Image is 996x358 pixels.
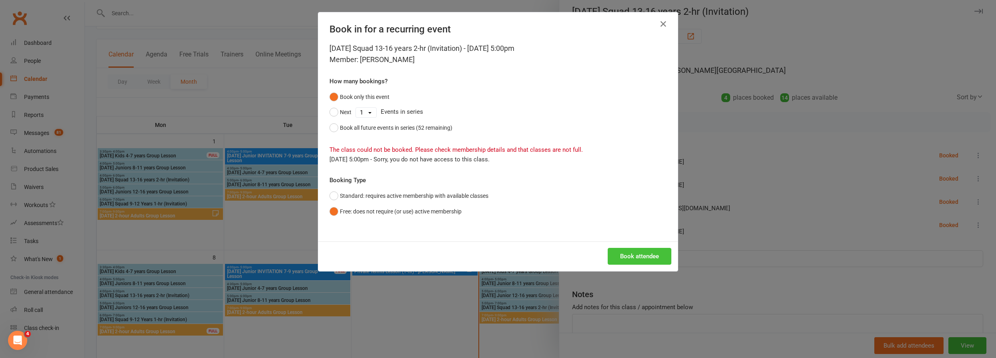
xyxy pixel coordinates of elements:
[8,331,27,350] iframe: Intercom live chat
[329,146,583,153] span: The class could not be booked. Please check membership details and that classes are not full.
[329,120,452,135] button: Book all future events in series (52 remaining)
[329,105,667,120] div: Events in series
[24,331,31,337] span: 4
[608,248,671,265] button: Book attendee
[329,105,351,120] button: Next
[329,188,488,203] button: Standard: requires active membership with available classes
[657,18,670,30] button: Close
[329,204,462,219] button: Free: does not require (or use) active membership
[329,155,667,164] div: [DATE] 5:00pm - Sorry, you do not have access to this class.
[329,24,667,35] h4: Book in for a recurring event
[329,43,667,65] div: [DATE] Squad 13-16 years 2-hr (Invitation) - [DATE] 5:00pm Member: [PERSON_NAME]
[329,76,388,86] label: How many bookings?
[329,89,390,105] button: Book only this event
[329,175,366,185] label: Booking Type
[340,123,452,132] div: Book all future events in series (52 remaining)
